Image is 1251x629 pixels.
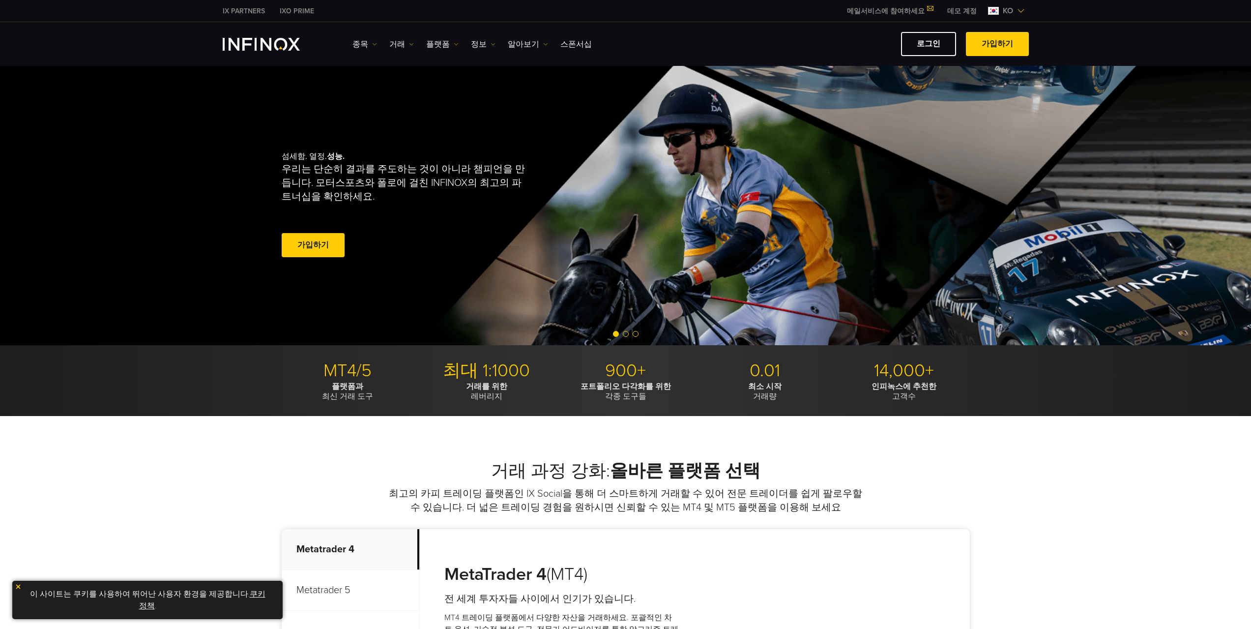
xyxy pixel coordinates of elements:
[282,529,419,570] p: Metatrader 4
[901,32,956,56] a: 로그인
[426,38,459,50] a: 플랫폼
[610,460,760,481] strong: 올바른 플랫폼 선택
[282,136,591,275] div: 섬세함. 열정.
[282,460,970,482] h2: 거래 과정 강화:
[421,382,553,401] p: 레버리지
[581,382,671,391] strong: 포트폴리오 다각화를 위한
[272,6,321,16] a: INFINOX
[471,38,495,50] a: 정보
[17,586,278,614] p: 이 사이트는 쿠키를 사용하여 뛰어난 사용자 환경을 제공합니다. .
[444,564,679,585] h3: (MT4)
[15,583,22,590] img: yellow close icon
[560,382,692,401] p: 각종 도구들
[223,38,323,51] a: INFINOX Logo
[872,382,936,391] strong: 인피녹스에 추천한
[282,570,419,611] p: Metatrader 5
[389,38,414,50] a: 거래
[466,382,507,391] strong: 거래를 위한
[332,382,363,391] strong: 플랫폼과
[327,151,345,161] strong: 성능.
[444,592,679,606] h4: 전 세계 투자자들 사이에서 인기가 있습니다.
[352,38,377,50] a: 종목
[560,38,592,50] a: 스폰서십
[215,6,272,16] a: INFINOX
[282,360,413,382] p: MT4/5
[633,331,639,337] span: Go to slide 3
[508,38,548,50] a: 알아보기
[613,331,619,337] span: Go to slide 1
[282,233,345,257] a: 가입하기
[999,5,1017,17] span: ko
[560,360,692,382] p: 900+
[699,360,831,382] p: 0.01
[699,382,831,401] p: 거래량
[838,360,970,382] p: 14,000+
[282,162,529,204] p: 우리는 단순히 결과를 주도하는 것이 아니라 챔피언을 만듭니다. 모터스포츠와 폴로에 걸친 INFINOX의 최고의 파트너십을 확인하세요.
[966,32,1029,56] a: 가입하기
[444,564,547,585] strong: MetaTrader 4
[421,360,553,382] p: 최대 1:1000
[387,487,864,514] p: 최고의 카피 트레이딩 플랫폼인 IX Social을 통해 더 스마트하게 거래할 수 있어 전문 트레이더를 쉽게 팔로우할 수 있습니다. 더 넓은 트레이딩 경험을 원하시면 신뢰할 수...
[840,7,940,15] a: 메일서비스에 참여하세요
[748,382,782,391] strong: 최소 시작
[623,331,629,337] span: Go to slide 2
[282,382,413,401] p: 최신 거래 도구
[838,382,970,401] p: 고객수
[940,6,984,16] a: INFINOX MENU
